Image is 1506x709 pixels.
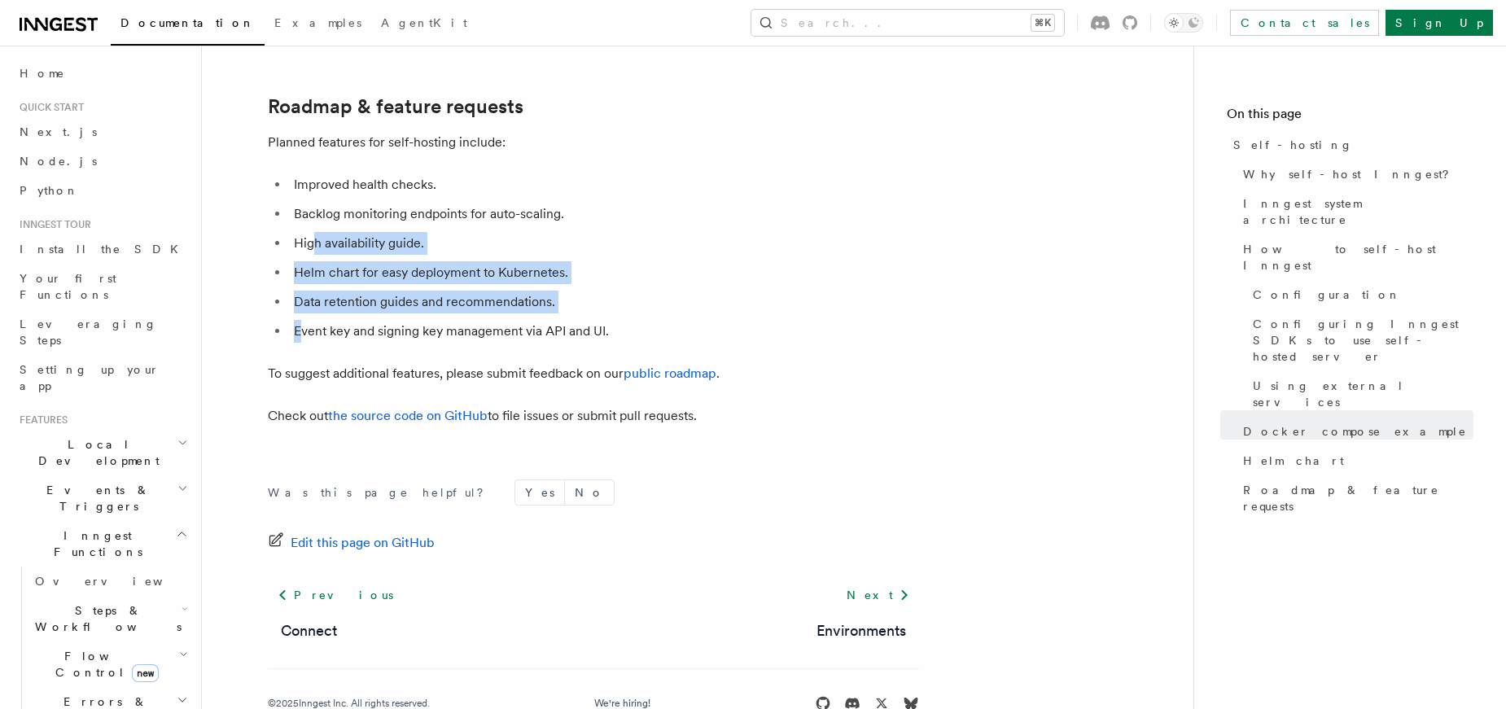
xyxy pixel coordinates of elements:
button: Local Development [13,430,191,475]
a: Your first Functions [13,264,191,309]
a: Configuring Inngest SDKs to use self-hosted server [1246,309,1473,371]
a: Docker compose example [1237,417,1473,446]
span: Documentation [120,16,255,29]
span: Python [20,184,79,197]
button: No [565,480,614,505]
span: Configuration [1253,287,1401,303]
p: Was this page helpful? [268,484,495,501]
a: Home [13,59,191,88]
button: Events & Triggers [13,475,191,521]
span: Install the SDK [20,243,188,256]
button: Steps & Workflows [28,596,191,641]
li: High availability guide. [289,232,919,255]
span: Quick start [13,101,84,114]
span: Local Development [13,436,177,469]
span: Home [20,65,65,81]
a: the source code on GitHub [328,408,488,423]
span: Roadmap & feature requests [1243,482,1473,514]
span: Setting up your app [20,363,160,392]
span: Steps & Workflows [28,602,182,635]
span: Node.js [20,155,97,168]
button: Inngest Functions [13,521,191,567]
kbd: ⌘K [1031,15,1054,31]
span: Flow Control [28,648,179,681]
a: Python [13,176,191,205]
li: Backlog monitoring endpoints for auto-scaling. [289,203,919,225]
a: Overview [28,567,191,596]
a: Connect [281,619,337,642]
a: Contact sales [1230,10,1379,36]
p: To suggest additional features, please submit feedback on our . [268,362,919,385]
button: Search...⌘K [751,10,1064,36]
a: Configuration [1246,280,1473,309]
a: Documentation [111,5,265,46]
a: Inngest system architecture [1237,189,1473,234]
span: Overview [35,575,203,588]
span: Examples [274,16,361,29]
span: Your first Functions [20,272,116,301]
span: Next.js [20,125,97,138]
a: How to self-host Inngest [1237,234,1473,280]
button: Flow Controlnew [28,641,191,687]
h4: On this page [1227,104,1473,130]
a: Using external services [1246,371,1473,417]
a: Previous [268,580,402,610]
span: Features [13,414,68,427]
p: Check out to file issues or submit pull requests. [268,405,919,427]
a: Install the SDK [13,234,191,264]
span: Edit this page on GitHub [291,532,435,554]
a: Helm chart [1237,446,1473,475]
a: AgentKit [371,5,477,44]
li: Event key and signing key management via API and UI. [289,320,919,343]
span: new [132,664,159,682]
a: Next.js [13,117,191,147]
a: Why self-host Inngest? [1237,160,1473,189]
span: Leveraging Steps [20,317,157,347]
span: Docker compose example [1243,423,1467,440]
a: Setting up your app [13,355,191,400]
span: AgentKit [381,16,467,29]
a: Roadmap & feature requests [268,95,523,118]
span: How to self-host Inngest [1243,241,1473,274]
span: Inngest system architecture [1243,195,1473,228]
span: Self-hosting [1233,137,1353,153]
a: Roadmap & feature requests [1237,475,1473,521]
li: Helm chart for easy deployment to Kubernetes. [289,261,919,284]
span: Helm chart [1243,453,1344,469]
span: Inngest Functions [13,527,176,560]
span: Why self-host Inngest? [1243,166,1460,182]
button: Toggle dark mode [1164,13,1203,33]
a: Environments [816,619,906,642]
a: Edit this page on GitHub [268,532,435,554]
span: Inngest tour [13,218,91,231]
a: Sign Up [1386,10,1493,36]
span: Events & Triggers [13,482,177,514]
p: Planned features for self-hosting include: [268,131,919,154]
a: Leveraging Steps [13,309,191,355]
a: Node.js [13,147,191,176]
li: Improved health checks. [289,173,919,196]
a: Next [837,580,919,610]
button: Yes [515,480,564,505]
span: Configuring Inngest SDKs to use self-hosted server [1253,316,1473,365]
a: Examples [265,5,371,44]
a: public roadmap [624,365,716,381]
li: Data retention guides and recommendations. [289,291,919,313]
span: Using external services [1253,378,1473,410]
a: Self-hosting [1227,130,1473,160]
